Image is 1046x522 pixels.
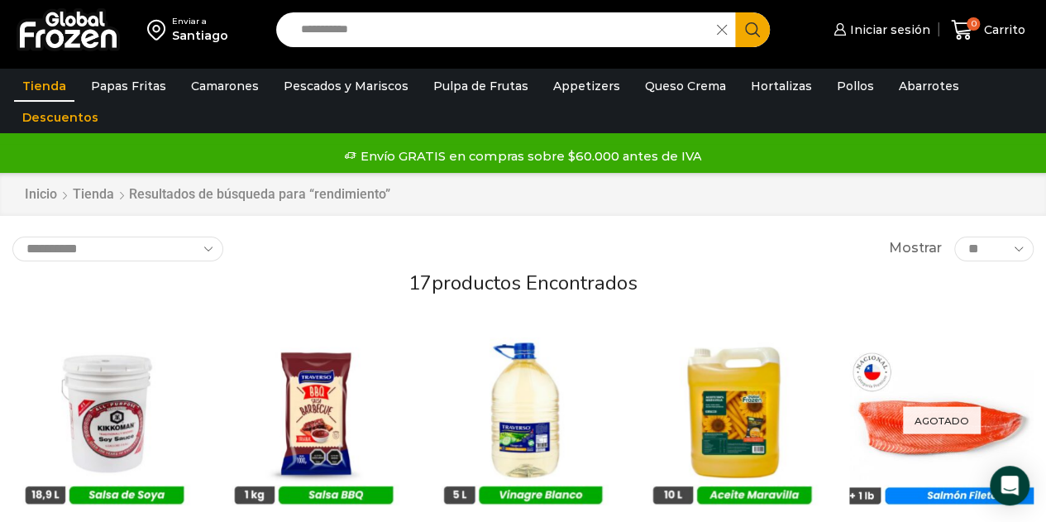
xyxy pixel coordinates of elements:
a: Descuentos [14,102,107,133]
button: Search button [735,12,770,47]
div: Santiago [172,27,228,44]
select: Pedido de la tienda [12,237,223,261]
a: 0 Carrito [947,11,1029,50]
a: Pulpa de Frutas [425,70,537,102]
a: Iniciar sesión [829,13,930,46]
nav: Breadcrumb [24,185,390,204]
a: Pollos [829,70,882,102]
span: 17 [408,270,432,296]
a: Appetizers [545,70,628,102]
div: Enviar a [172,16,228,27]
h1: Resultados de búsqueda para “rendimiento” [129,186,390,202]
span: Mostrar [889,239,942,258]
a: Tienda [72,185,115,204]
span: productos encontrados [432,270,638,296]
div: Open Intercom Messenger [990,466,1029,505]
a: Papas Fritas [83,70,174,102]
p: Agotado [903,406,981,433]
img: address-field-icon.svg [147,16,172,44]
span: Iniciar sesión [846,22,930,38]
a: Abarrotes [891,70,967,102]
a: Hortalizas [743,70,820,102]
a: Inicio [24,185,58,204]
span: Carrito [980,22,1025,38]
a: Camarones [183,70,267,102]
a: Tienda [14,70,74,102]
a: Queso Crema [637,70,734,102]
a: Pescados y Mariscos [275,70,417,102]
span: 0 [967,17,980,31]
